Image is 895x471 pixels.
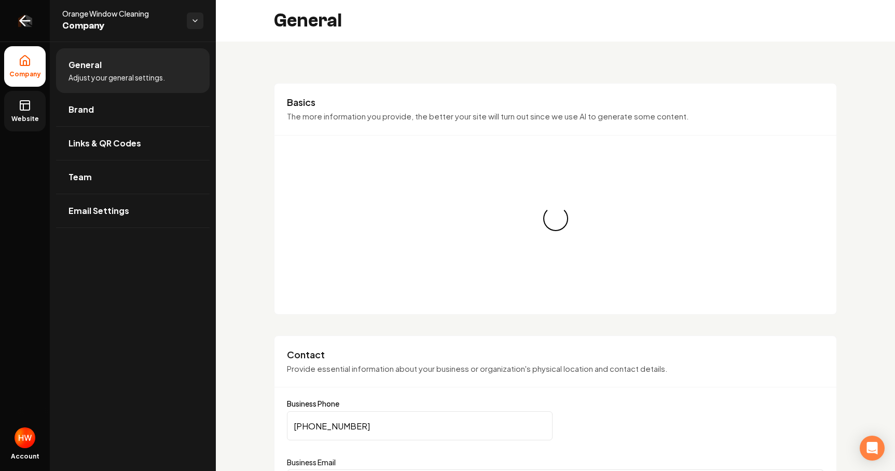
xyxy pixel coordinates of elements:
[68,59,102,71] span: General
[287,348,824,361] h3: Contact
[62,8,178,19] span: Orange Window Cleaning
[68,103,94,116] span: Brand
[68,72,165,83] span: Adjust your general settings.
[56,93,210,126] a: Brand
[538,201,573,236] div: Loading
[287,457,824,467] label: Business Email
[68,171,92,183] span: Team
[56,160,210,194] a: Team
[274,10,342,31] h2: General
[287,96,824,109] h3: Basics
[56,194,210,227] a: Email Settings
[56,127,210,160] a: Links & QR Codes
[4,91,46,131] a: Website
[62,19,178,33] span: Company
[287,111,824,123] p: The more information you provide, the better your site will turn out since we use AI to generate ...
[68,137,141,150] span: Links & QR Codes
[860,436,885,461] div: Open Intercom Messenger
[15,427,35,448] button: Open user button
[68,205,129,217] span: Email Settings
[287,363,824,375] p: Provide essential information about your business or organization's physical location and contact...
[11,452,39,461] span: Account
[7,115,43,123] span: Website
[5,70,45,78] span: Company
[287,400,824,407] label: Business Phone
[15,427,35,448] img: HSA Websites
